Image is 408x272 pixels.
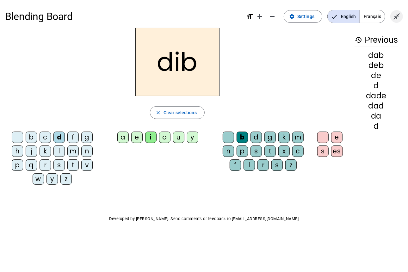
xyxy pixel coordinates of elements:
div: d [355,82,398,90]
button: Settings [284,10,322,23]
div: dade [355,92,398,100]
div: l [53,145,65,157]
div: x [278,145,290,157]
div: w [33,173,44,185]
h2: dib [135,28,219,96]
div: r [257,159,269,171]
div: p [237,145,248,157]
div: n [223,145,234,157]
div: i [145,132,157,143]
div: r [40,159,51,171]
div: s [317,145,329,157]
div: es [331,145,343,157]
span: Clear selections [164,109,197,116]
div: dad [355,102,398,110]
div: k [278,132,290,143]
p: Developed by [PERSON_NAME]. Send comments or feedback to [EMAIL_ADDRESS][DOMAIN_NAME] [5,215,403,223]
div: h [12,145,23,157]
span: Français [360,10,385,23]
mat-icon: history [355,36,362,44]
div: b [237,132,248,143]
mat-button-toggle-group: Language selection [327,10,385,23]
mat-icon: remove [269,13,276,20]
div: y [46,173,58,185]
div: k [40,145,51,157]
div: b [26,132,37,143]
h1: Blending Board [5,6,241,27]
div: f [230,159,241,171]
mat-icon: close_fullscreen [393,13,400,20]
div: q [26,159,37,171]
button: Decrease font size [266,10,279,23]
div: e [131,132,143,143]
div: s [53,159,65,171]
div: m [292,132,304,143]
div: u [173,132,184,143]
div: g [264,132,276,143]
div: dab [355,52,398,59]
div: a [117,132,129,143]
div: c [292,145,304,157]
div: o [159,132,170,143]
div: l [244,159,255,171]
div: m [67,145,79,157]
div: t [264,145,276,157]
div: d [355,122,398,130]
button: Clear selections [150,106,205,119]
mat-icon: format_size [246,13,253,20]
div: z [285,159,297,171]
div: deb [355,62,398,69]
div: y [187,132,198,143]
div: s [271,159,283,171]
div: d [250,132,262,143]
button: Increase font size [253,10,266,23]
div: t [67,159,79,171]
button: Exit full screen [390,10,403,23]
div: da [355,112,398,120]
span: Settings [297,13,314,20]
div: s [250,145,262,157]
mat-icon: add [256,13,263,20]
div: c [40,132,51,143]
div: g [81,132,93,143]
mat-icon: settings [289,14,295,19]
div: v [81,159,93,171]
h3: Previous [355,33,398,47]
div: z [60,173,72,185]
mat-icon: close [155,110,161,115]
div: j [26,145,37,157]
span: English [328,10,360,23]
div: f [67,132,79,143]
div: d [53,132,65,143]
div: de [355,72,398,79]
div: e [331,132,343,143]
div: n [81,145,93,157]
div: p [12,159,23,171]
